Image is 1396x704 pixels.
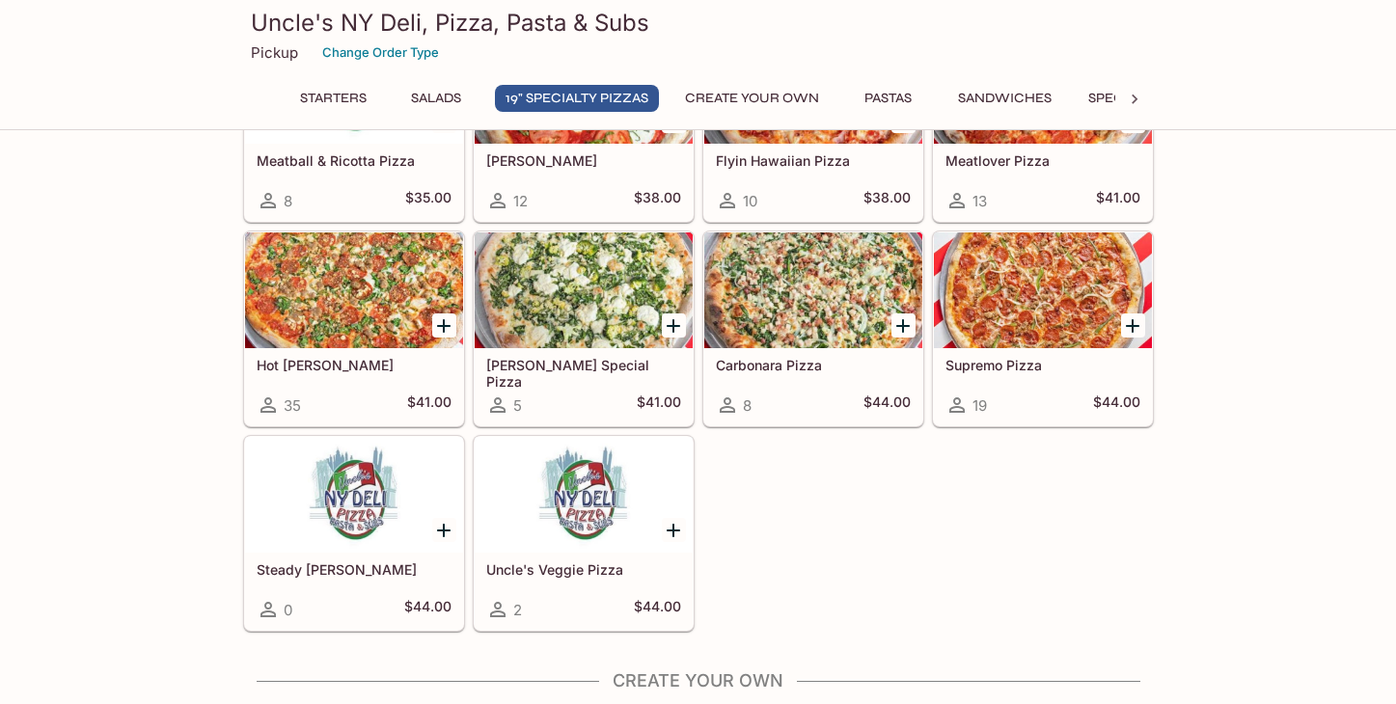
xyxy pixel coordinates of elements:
div: Flyin Hawaiian Pizza [704,28,922,144]
div: Meatball & Ricotta Pizza [245,28,463,144]
button: Sandwiches [947,85,1062,112]
span: 0 [284,601,292,619]
button: Starters [289,85,377,112]
h5: Carbonara Pizza [716,357,911,373]
h5: $44.00 [634,598,681,621]
h5: Hot [PERSON_NAME] [257,357,452,373]
h5: $41.00 [1096,189,1140,212]
h5: [PERSON_NAME] [486,152,681,169]
h5: Uncle's Veggie Pizza [486,561,681,578]
button: Add Uncle's Veggie Pizza [662,518,686,542]
h5: Flyin Hawaiian Pizza [716,152,911,169]
div: Margherita Pizza [475,28,693,144]
h5: $41.00 [637,393,681,417]
button: Add Steady Eddie Pizza [432,518,456,542]
h5: $38.00 [863,189,911,212]
button: Change Order Type [314,38,448,68]
h5: $44.00 [1093,393,1140,417]
span: 10 [743,192,757,210]
a: Uncle's Veggie Pizza2$44.00 [474,436,694,631]
h5: $41.00 [407,393,452,417]
a: Hot [PERSON_NAME]35$41.00 [244,231,464,426]
a: Steady [PERSON_NAME]0$44.00 [244,436,464,631]
button: Add Butch Special Pizza [662,313,686,338]
div: Hot Jimmy Pizza [245,232,463,348]
h5: Steady [PERSON_NAME] [257,561,452,578]
span: 8 [284,192,292,210]
span: 13 [972,192,987,210]
button: Salads [393,85,479,112]
span: 2 [513,601,522,619]
div: Meatlover Pizza [934,28,1152,144]
h5: $38.00 [634,189,681,212]
div: Steady Eddie Pizza [245,437,463,553]
h5: $44.00 [404,598,452,621]
h5: Meatball & Ricotta Pizza [257,152,452,169]
button: 19" Specialty Pizzas [495,85,659,112]
div: Uncle's Veggie Pizza [475,437,693,553]
button: Add Supremo Pizza [1121,313,1145,338]
span: 8 [743,396,752,415]
span: 35 [284,396,301,415]
button: Pastas [845,85,932,112]
span: 19 [972,396,987,415]
div: Carbonara Pizza [704,232,922,348]
h5: Meatlover Pizza [945,152,1140,169]
h5: $44.00 [863,393,911,417]
h4: Create Your Own [243,670,1154,691]
div: Supremo Pizza [934,232,1152,348]
h5: Supremo Pizza [945,357,1140,373]
p: Pickup [251,43,298,62]
button: Create Your Own [674,85,830,112]
a: Supremo Pizza19$44.00 [933,231,1153,426]
h5: $35.00 [405,189,452,212]
span: 12 [513,192,528,210]
button: Add Hot Jimmy Pizza [432,313,456,338]
div: Butch Special Pizza [475,232,693,348]
h3: Uncle's NY Deli, Pizza, Pasta & Subs [251,8,1146,38]
a: Carbonara Pizza8$44.00 [703,231,923,426]
button: Add Carbonara Pizza [891,313,916,338]
h5: [PERSON_NAME] Special Pizza [486,357,681,389]
a: [PERSON_NAME] Special Pizza5$41.00 [474,231,694,426]
span: 5 [513,396,522,415]
button: Specialty Hoagies [1078,85,1234,112]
